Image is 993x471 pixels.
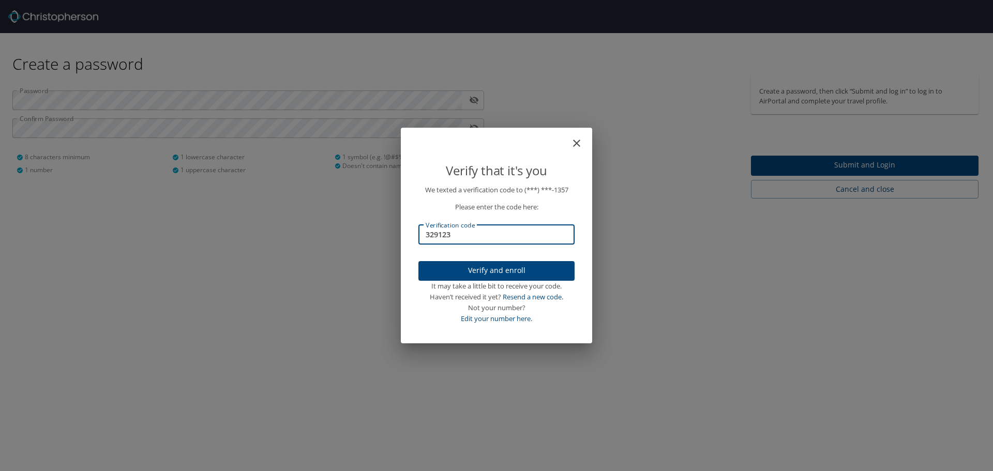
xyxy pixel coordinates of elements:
[418,281,575,292] div: It may take a little bit to receive your code.
[418,302,575,313] div: Not your number?
[418,202,575,212] p: Please enter the code here:
[503,292,563,301] a: Resend a new code.
[418,261,575,281] button: Verify and enroll
[418,161,575,180] p: Verify that it's you
[576,132,588,144] button: close
[427,264,566,277] span: Verify and enroll
[461,314,532,323] a: Edit your number here.
[418,292,575,302] div: Haven’t received it yet?
[418,185,575,195] p: We texted a verification code to (***) ***- 1357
